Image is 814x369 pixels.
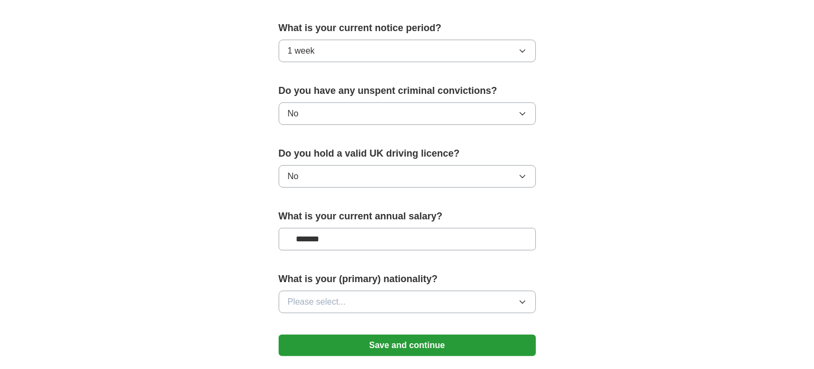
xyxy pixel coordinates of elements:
label: What is your current notice period? [279,21,536,35]
label: What is your current annual salary? [279,209,536,224]
button: Please select... [279,291,536,313]
button: No [279,165,536,188]
label: What is your (primary) nationality? [279,272,536,286]
span: 1 week [288,45,315,57]
label: Do you hold a valid UK driving licence? [279,146,536,161]
button: 1 week [279,40,536,62]
span: No [288,107,298,120]
button: No [279,102,536,125]
span: Please select... [288,296,346,308]
label: Do you have any unspent criminal convictions? [279,84,536,98]
span: No [288,170,298,183]
button: Save and continue [279,335,536,356]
